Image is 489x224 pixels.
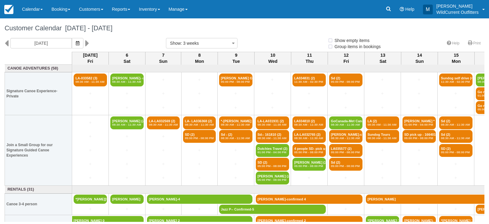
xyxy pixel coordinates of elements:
[72,52,109,65] th: [DATE] Fri
[291,52,328,65] th: 11 Thu
[256,158,289,171] a: SD (2)05:00 PM - 08:00 PM
[404,123,434,127] em: 01:00 PM - 04:00 PM
[366,175,399,181] a: +
[4,5,13,14] img: checkfront-main-nav-mini-logo.png
[185,136,214,140] em: 05:00 PM - 08:00 PM
[183,130,216,143] a: SD (2)05:00 PM - 08:00 PM
[292,144,326,157] a: 4 people SD- pick up (3)05:00 PM - 08:00 PM
[74,195,107,204] a: *[PERSON_NAME][MEDICAL_DATA] 4
[258,178,287,182] em: 05:00 PM - 08:00 PM
[219,147,252,154] a: +
[439,104,472,111] a: +
[366,206,399,212] a: +
[439,206,472,212] a: +
[110,104,144,111] a: +
[147,161,180,167] a: +
[366,147,399,154] a: +
[110,116,144,129] a: [PERSON_NAME] (2)08:30 AM - 11:30 AM
[147,90,180,97] a: +
[258,136,287,140] em: 08:30 AM - 11:30 AM
[256,104,289,111] a: +
[218,52,255,65] th: 9 Tue
[405,7,414,12] span: Help
[366,90,399,97] a: +
[74,104,107,111] a: +
[403,104,436,111] a: +
[331,136,361,140] em: 08:30 AM - 11:30 AM
[5,115,72,186] th: Join a Small Group for our Signature Guided Canoe Experiences
[294,164,324,168] em: 05:00 PM - 08:00 PM
[438,52,475,65] th: 15 Mon
[403,130,436,143] a: SD pick up - 166401 (2)05:00 PM - 08:00 PM
[170,41,181,46] span: Show
[366,161,399,167] a: +
[110,175,144,181] a: +
[147,147,180,154] a: +
[110,74,144,86] a: [PERSON_NAME]- confi (4)08:30 AM - 11:30 AM
[183,116,216,129] a: LA- LA036368 (2)08:30 AM - 11:30 AM
[331,150,361,154] em: 05:00 PM - 08:00 PM
[404,136,434,140] em: 05:00 PM - 08:00 PM
[328,42,385,51] label: Group items in bookings
[366,130,399,143] a: Sundog Tours08:30 AM - 11:30 AM
[221,136,251,140] em: 08:30 AM - 11:30 AM
[145,52,181,65] th: 7 Sun
[110,206,144,212] a: +
[329,74,362,86] a: Sd (2)05:00 PM - 08:00 PM
[112,80,142,84] em: 08:30 AM - 11:30 AM
[219,104,252,111] a: +
[255,52,291,65] th: 10 Wed
[329,158,362,171] a: Sd (2)05:00 PM - 08:00 PM
[439,130,472,143] a: Sd (2)08:30 AM - 11:30 AM
[185,123,214,127] em: 08:30 AM - 11:30 AM
[292,90,326,97] a: +
[219,205,326,214] a: Jazz P-- Confirmed-5
[183,175,216,181] a: +
[6,66,71,71] a: Canoe Adventures (58)
[400,7,404,11] i: Help
[366,104,399,111] a: +
[439,161,472,167] a: +
[147,133,180,140] a: +
[292,74,326,86] a: LA034831 (2)11:30 AM - 02:30 PM
[292,104,326,111] a: +
[183,104,216,111] a: +
[403,161,436,167] a: +
[331,80,361,84] em: 05:00 PM - 08:00 PM
[74,175,107,181] a: +
[74,120,107,126] a: +
[329,104,362,111] a: +
[329,206,362,212] a: +
[292,175,326,181] a: +
[147,206,180,212] a: +
[110,90,144,97] a: +
[328,36,373,45] label: Show empty items
[5,25,484,32] h1: Customer Calendar
[256,195,362,204] a: [PERSON_NAME]-confirmed 4
[219,161,252,167] a: +
[441,150,471,154] em: 05:00 PM - 08:00 PM
[368,136,397,140] em: 08:30 AM - 11:30 AM
[166,38,237,48] button: Show: 3 weeks
[328,44,386,48] span: Group items in bookings
[403,77,436,83] a: +
[219,116,252,129] a: *-[PERSON_NAME] (2)08:30 AM - 11:30 AM
[256,130,289,143] a: Sd-- 161810 (2)08:30 AM - 11:30 AM
[256,116,289,129] a: LA-LA031931 (2)08:30 AM - 11:30 AM
[183,90,216,97] a: +
[74,133,107,140] a: +
[403,147,436,154] a: +
[439,90,472,97] a: +
[329,144,362,157] a: LA035577 (2)05:00 PM - 08:00 PM
[328,52,365,65] th: 12 Fri
[329,90,362,97] a: +
[403,116,436,129] a: [PERSON_NAME] * (2)01:00 PM - 04:00 PM
[365,52,401,65] th: 13 Sat
[147,116,180,129] a: LA-LA032569 (2)08:30 AM - 11:30 AM
[110,133,144,140] a: +
[62,24,112,32] span: [DATE] - [DATE]
[331,164,361,168] em: 05:00 PM - 08:00 PM
[258,150,287,154] em: 01:00 PM - 04:00 PM
[112,123,142,127] em: 08:30 AM - 11:30 AM
[292,130,326,143] a: LA-LA032765 (2)08:30 AM - 11:30 AM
